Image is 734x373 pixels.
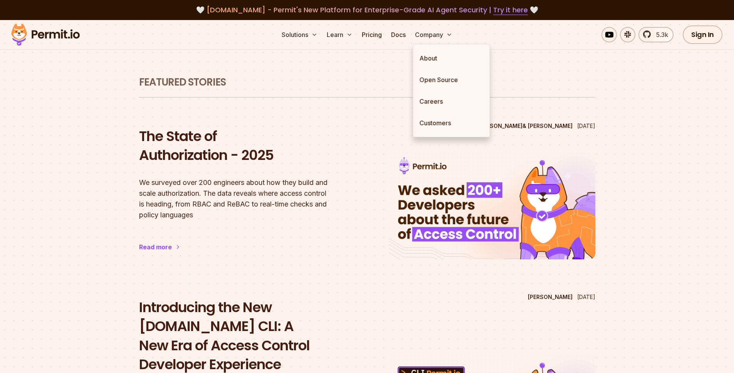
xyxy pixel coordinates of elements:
[388,27,409,42] a: Docs
[413,91,490,112] a: Careers
[139,242,172,252] div: Read more
[577,123,595,129] time: [DATE]
[413,69,490,91] a: Open Source
[413,47,490,69] a: About
[324,27,356,42] button: Learn
[389,151,595,259] img: The State of Authorization - 2025
[18,5,716,15] div: 🤍 🤍
[279,27,321,42] button: Solutions
[139,76,595,89] h1: Featured Stories
[493,5,528,15] a: Try it here
[359,27,385,42] a: Pricing
[478,122,573,130] p: [PERSON_NAME] & [PERSON_NAME]
[528,293,573,301] p: [PERSON_NAME]
[207,5,528,15] span: [DOMAIN_NAME] - Permit's New Platform for Enterprise-Grade AI Agent Security |
[139,177,346,220] p: We surveyed over 200 engineers about how they build and scale authorization. The data reveals whe...
[638,27,674,42] a: 5.3k
[8,22,83,48] img: Permit logo
[412,27,455,42] button: Company
[413,112,490,134] a: Customers
[577,294,595,300] time: [DATE]
[139,127,346,165] h2: The State of Authorization - 2025
[652,30,668,39] span: 5.3k
[683,25,722,44] a: Sign In
[139,119,595,275] a: The State of Authorization - 2025[PERSON_NAME]& [PERSON_NAME][DATE]The State of Authorization - 2...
